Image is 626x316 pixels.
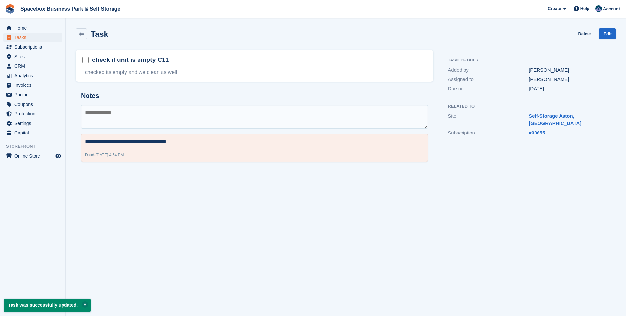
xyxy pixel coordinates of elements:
[3,100,62,109] a: menu
[14,71,54,80] span: Analytics
[3,90,62,99] a: menu
[3,151,62,160] a: menu
[3,33,62,42] a: menu
[599,28,616,39] a: Edit
[14,61,54,71] span: CRM
[529,76,610,83] div: [PERSON_NAME]
[14,109,54,118] span: Protection
[14,119,54,128] span: Settings
[14,90,54,99] span: Pricing
[3,23,62,33] a: menu
[6,143,65,150] span: Storefront
[580,5,589,12] span: Help
[54,152,62,160] a: Preview store
[14,52,54,61] span: Sites
[14,23,54,33] span: Home
[85,153,94,157] span: Daud
[595,5,602,12] img: Daud
[548,5,561,12] span: Create
[81,92,428,100] h2: Notes
[529,85,610,93] div: [DATE]
[3,71,62,80] a: menu
[3,61,62,71] a: menu
[4,299,91,312] p: Task was successfully updated.
[448,66,529,74] div: Added by
[3,119,62,128] a: menu
[603,6,620,12] span: Account
[18,3,123,14] a: Spacebox Business Park & Self Storage
[448,104,610,109] h2: Related to
[448,85,529,93] div: Due on
[529,66,610,74] div: [PERSON_NAME]
[14,128,54,137] span: Capital
[3,109,62,118] a: menu
[529,113,581,126] a: Self-Storage Aston, [GEOGRAPHIC_DATA]
[82,68,427,76] div: i checked its empty and we clean as well
[3,42,62,52] a: menu
[3,81,62,90] a: menu
[96,153,124,157] span: [DATE] 4:54 PM
[14,151,54,160] span: Online Store
[3,128,62,137] a: menu
[14,33,54,42] span: Tasks
[448,58,610,63] h2: Task Details
[85,152,124,158] div: -
[578,28,591,39] a: Delete
[3,52,62,61] a: menu
[448,76,529,83] div: Assigned to
[92,56,169,64] h2: check if unit is empty C11
[91,30,108,38] h2: Task
[448,112,529,127] div: Site
[14,100,54,109] span: Coupons
[529,130,545,135] a: #93655
[14,81,54,90] span: Invoices
[448,129,529,137] div: Subscription
[14,42,54,52] span: Subscriptions
[5,4,15,14] img: stora-icon-8386f47178a22dfd0bd8f6a31ec36ba5ce8667c1dd55bd0f319d3a0aa187defe.svg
